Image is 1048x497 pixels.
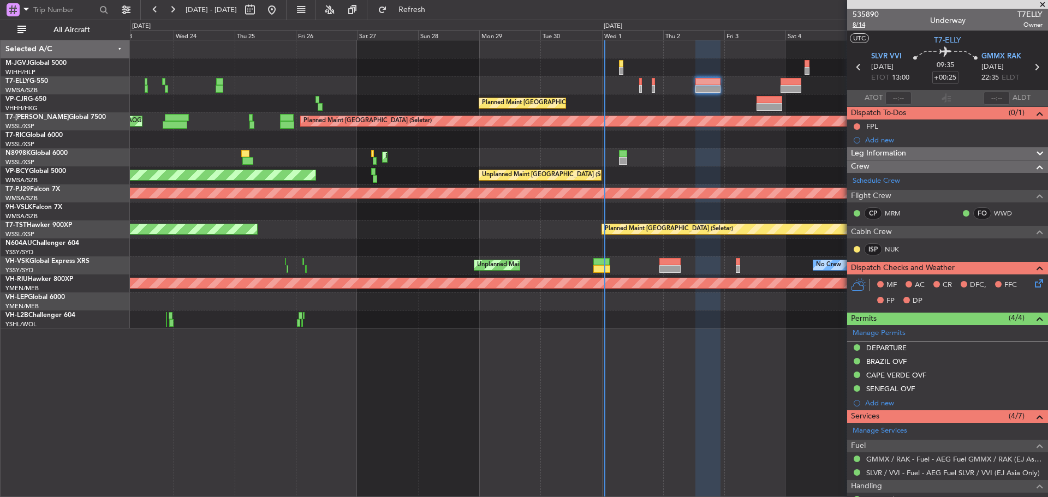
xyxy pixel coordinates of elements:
a: WSSL/XSP [5,230,34,238]
span: ATOT [865,93,883,104]
a: WIHH/HLP [5,68,35,76]
a: WMSA/SZB [5,194,38,202]
div: Underway [930,15,966,26]
span: VH-LEP [5,294,28,301]
div: Fri 3 [724,30,785,40]
span: N604AU [5,240,32,247]
span: ETOT [871,73,889,83]
a: Manage Services [853,426,907,436]
input: Trip Number [33,2,96,18]
div: Add new [865,398,1043,408]
a: WWD [994,208,1019,218]
span: CR [943,280,952,291]
div: SENEGAL OVF [866,384,915,393]
a: 9H-VSLKFalcon 7X [5,204,62,211]
a: WMSA/SZB [5,176,38,184]
span: (4/4) [1009,312,1025,324]
span: [DATE] [871,62,894,73]
span: Cabin Crew [851,226,892,238]
a: T7-PJ29Falcon 7X [5,186,60,193]
div: Wed 1 [602,30,663,40]
span: VP-BCY [5,168,29,175]
a: Manage Permits [853,328,906,339]
span: [DATE] - [DATE] [186,5,237,15]
span: N8998K [5,150,31,157]
div: ISP [864,243,882,255]
div: Sun 28 [418,30,479,40]
div: BRAZIL OVF [866,357,907,366]
span: Permits [851,313,877,325]
span: 09:35 [937,60,954,71]
div: Thu 2 [663,30,724,40]
span: VH-RIU [5,276,28,283]
span: VP-CJR [5,96,28,103]
a: VH-VSKGlobal Express XRS [5,258,90,265]
a: MRM [885,208,909,218]
a: VP-BCYGlobal 5000 [5,168,66,175]
button: Refresh [373,1,438,19]
span: Dispatch To-Dos [851,107,906,119]
a: T7-RICGlobal 6000 [5,132,63,139]
span: AC [915,280,925,291]
span: T7-PJ29 [5,186,30,193]
a: VH-LEPGlobal 6000 [5,294,65,301]
div: Mon 29 [479,30,540,40]
a: T7-TSTHawker 900XP [5,222,72,229]
span: T7-TST [5,222,27,229]
div: Unplanned Maint Sydney ([PERSON_NAME] Intl) [477,257,611,273]
span: Leg Information [851,147,906,160]
div: Add new [865,135,1043,145]
a: T7-[PERSON_NAME]Global 7500 [5,114,106,121]
span: 535890 [853,9,879,20]
span: T7ELLY [1017,9,1043,20]
div: FO [973,207,991,219]
a: SLVR / VVI - Fuel - AEG Fuel SLVR / VVI (EJ Asia Only) [866,468,1040,477]
div: Planned Maint [GEOGRAPHIC_DATA] ([GEOGRAPHIC_DATA] Intl) [385,149,568,165]
div: Unplanned Maint [GEOGRAPHIC_DATA] (Sultan [PERSON_NAME] [PERSON_NAME] - Subang) [482,167,744,183]
a: YSSY/SYD [5,266,33,274]
a: WSSL/XSP [5,140,34,148]
div: Wed 24 [174,30,235,40]
span: T7-[PERSON_NAME] [5,114,69,121]
a: VH-L2BChallenger 604 [5,312,75,319]
div: Sat 4 [785,30,847,40]
div: No Crew [816,257,841,273]
span: 8/14 [853,20,879,29]
span: [DATE] [981,62,1004,73]
span: ELDT [1002,73,1019,83]
a: YSSY/SYD [5,248,33,256]
div: CP [864,207,882,219]
div: CAPE VERDE OVF [866,370,926,380]
div: FPL [866,122,878,131]
span: MF [886,280,897,291]
span: Handling [851,480,882,493]
span: DFC, [970,280,986,291]
a: WMSA/SZB [5,86,38,94]
div: [DATE] [604,22,622,31]
a: VHHH/HKG [5,104,38,112]
a: YMEN/MEB [5,284,39,292]
span: DP [913,296,922,307]
span: 22:35 [981,73,999,83]
span: Crew [851,160,870,173]
div: Planned Maint [GEOGRAPHIC_DATA] (Seletar) [605,221,733,237]
input: --:-- [885,92,912,105]
span: FP [886,296,895,307]
a: WSSL/XSP [5,122,34,130]
span: FFC [1004,280,1017,291]
div: Fri 26 [296,30,357,40]
span: T7-ELLY [5,78,29,85]
span: All Aircraft [28,26,115,34]
span: Flight Crew [851,190,891,202]
span: GMMX RAK [981,51,1021,62]
span: ALDT [1013,93,1031,104]
div: Thu 25 [235,30,296,40]
span: 9H-VSLK [5,204,32,211]
a: YMEN/MEB [5,302,39,310]
a: YSHL/WOL [5,320,37,328]
a: N604AUChallenger 604 [5,240,79,247]
a: VH-RIUHawker 800XP [5,276,73,283]
div: DEPARTURE [866,343,907,352]
span: Owner [1017,20,1043,29]
a: T7-ELLYG-550 [5,78,48,85]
